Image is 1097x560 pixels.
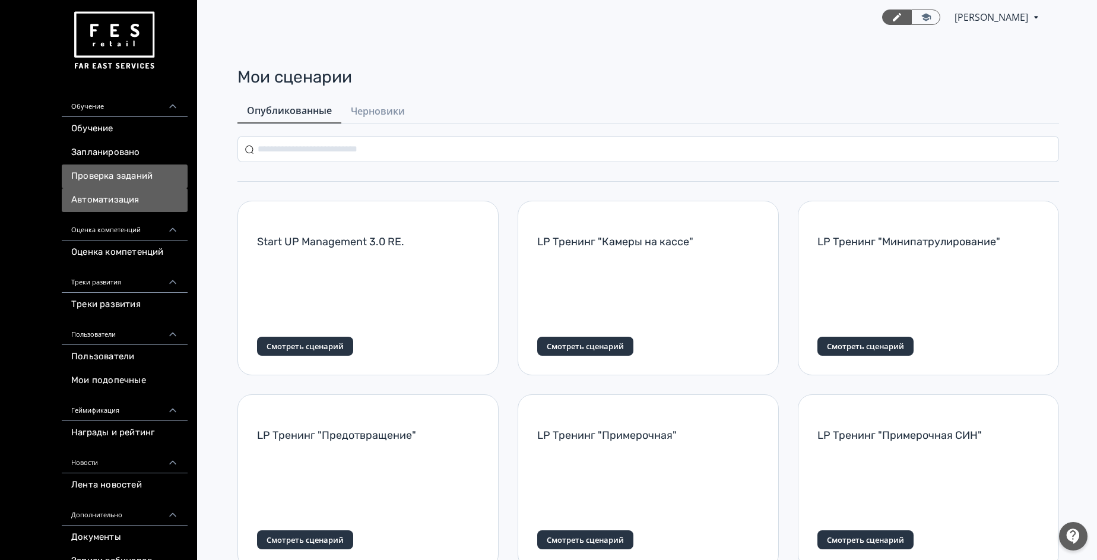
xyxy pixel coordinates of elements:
span: LP Тренинг "Предотвращение" [257,428,416,442]
a: Мои подопечные [62,369,188,393]
a: Автоматизация [62,188,188,212]
a: Треки развития [62,293,188,317]
span: Смотреть сценарий [827,341,904,352]
div: Геймификация [62,393,188,421]
a: Оценка компетенций [62,241,188,264]
a: Пользователи [62,345,188,369]
button: Смотреть сценарий [537,337,633,356]
button: Смотреть сценарий [537,530,633,549]
button: Смотреть сценарий [257,530,353,549]
a: Обучение [62,117,188,141]
a: Лента новостей [62,473,188,497]
span: Опубликованные [247,103,332,118]
div: Дополнительно [62,497,188,526]
span: Смотреть сценарий [267,341,344,352]
span: LP Тренинг "Камеры на кассе" [537,235,693,249]
div: Оценка компетенций [62,212,188,241]
span: Черновики [351,104,405,118]
button: Смотреть сценарий [817,530,914,549]
div: Обучение [62,88,188,117]
span: LP Тренинг "Минипатрулирование" [817,235,1000,249]
div: Треки развития [62,264,188,293]
span: Смотреть сценарий [827,534,904,545]
span: Роза Ходырева [955,10,1030,24]
img: https://files.teachbase.ru/system/account/57463/logo/medium-936fc5084dd2c598f50a98b9cbe0469a.png [71,7,157,74]
button: Смотреть сценарий [257,337,353,356]
span: Мои сценарии [237,67,352,87]
div: Новости [62,445,188,473]
a: Документы [62,526,188,549]
span: Start UP Management 3.0 RE. [257,235,404,249]
a: Запланировано [62,141,188,164]
div: Пользователи [62,317,188,345]
span: Смотреть сценарий [547,341,624,352]
a: Проверка заданий [62,164,188,188]
span: LP Тренинг "Примерочная" [537,428,677,442]
span: LP Тренинг "Примерочная СИН" [817,428,982,442]
span: Смотреть сценарий [267,534,344,545]
a: Переключиться в режим ученика [911,10,940,25]
button: Смотреть сценарий [817,337,914,356]
a: Награды и рейтинг [62,421,188,445]
span: Смотреть сценарий [547,534,624,545]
